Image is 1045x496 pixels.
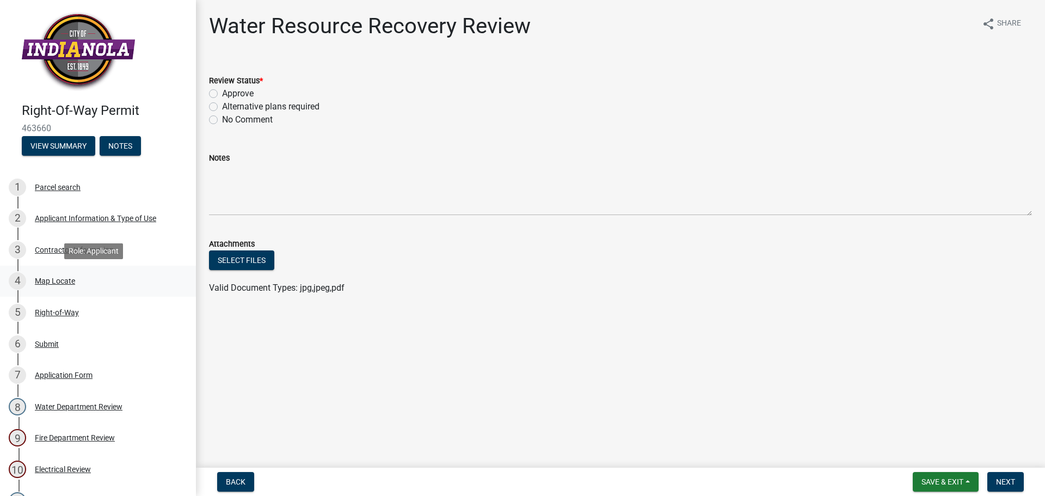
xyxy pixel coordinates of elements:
div: Right-of-Way [35,309,79,316]
label: Review Status [209,77,263,85]
button: Select files [209,250,274,270]
div: 10 [9,461,26,478]
span: Valid Document Types: jpg,jpeg,pdf [209,283,345,293]
div: 1 [9,179,26,196]
div: 2 [9,210,26,227]
div: Electrical Review [35,466,91,473]
span: Share [997,17,1021,30]
div: 5 [9,304,26,321]
wm-modal-confirm: Summary [22,142,95,151]
div: Application Form [35,371,93,379]
label: No Comment [222,113,273,126]
div: 4 [9,272,26,290]
div: 9 [9,429,26,446]
img: City of Indianola, Iowa [22,11,135,91]
wm-modal-confirm: Notes [100,142,141,151]
div: 8 [9,398,26,415]
div: 6 [9,335,26,353]
button: shareShare [973,13,1030,34]
label: Attachments [209,241,255,248]
div: Map Locate [35,277,75,285]
span: Next [996,477,1015,486]
h1: Water Resource Recovery Review [209,13,531,39]
button: Notes [100,136,141,156]
label: Notes [209,155,230,162]
div: Contractor Information [35,246,114,254]
div: Water Department Review [35,403,122,411]
label: Alternative plans required [222,100,319,113]
div: Fire Department Review [35,434,115,442]
button: Next [987,472,1024,492]
div: Role: Applicant [64,243,123,259]
span: Save & Exit [921,477,963,486]
h4: Right-Of-Way Permit [22,103,187,119]
button: View Summary [22,136,95,156]
label: Approve [222,87,254,100]
div: 3 [9,241,26,259]
div: Applicant Information & Type of Use [35,215,156,222]
span: 463660 [22,123,174,133]
button: Save & Exit [913,472,979,492]
i: share [982,17,995,30]
div: 7 [9,366,26,384]
div: Parcel search [35,183,81,191]
button: Back [217,472,254,492]
span: Back [226,477,245,486]
div: Submit [35,340,59,348]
